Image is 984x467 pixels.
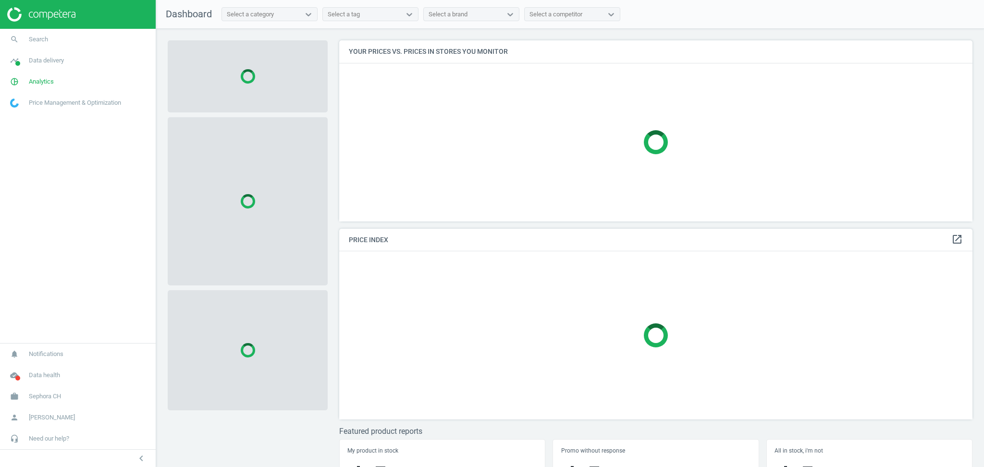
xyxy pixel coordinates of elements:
i: cloud_done [5,366,24,384]
span: Data health [29,371,60,380]
i: open_in_new [951,233,963,245]
i: timeline [5,51,24,70]
span: Dashboard [166,8,212,20]
span: Search [29,35,48,44]
a: open_in_new [951,233,963,246]
button: chevron_left [129,452,153,465]
span: Notifications [29,350,63,358]
div: Select a tag [328,10,360,19]
i: headset_mic [5,430,24,448]
img: wGWNvw8QSZomAAAAABJRU5ErkJggg== [10,98,19,108]
h5: All in stock, i'm not [775,447,964,454]
i: person [5,408,24,427]
span: Sephora CH [29,392,61,401]
div: Select a category [227,10,274,19]
span: Need our help? [29,434,69,443]
i: pie_chart_outlined [5,73,24,91]
span: [PERSON_NAME] [29,413,75,422]
span: Price Management & Optimization [29,98,121,107]
i: search [5,30,24,49]
h5: Promo without response [561,447,751,454]
h4: Your prices vs. prices in stores you monitor [339,40,972,63]
span: Data delivery [29,56,64,65]
h5: My product in stock [347,447,537,454]
i: work [5,387,24,406]
i: chevron_left [135,453,147,464]
h4: Price Index [339,229,972,251]
i: notifications [5,345,24,363]
div: Select a competitor [529,10,582,19]
img: ajHJNr6hYgQAAAAASUVORK5CYII= [7,7,75,22]
div: Select a brand [429,10,467,19]
h3: Featured product reports [339,427,972,436]
span: Analytics [29,77,54,86]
